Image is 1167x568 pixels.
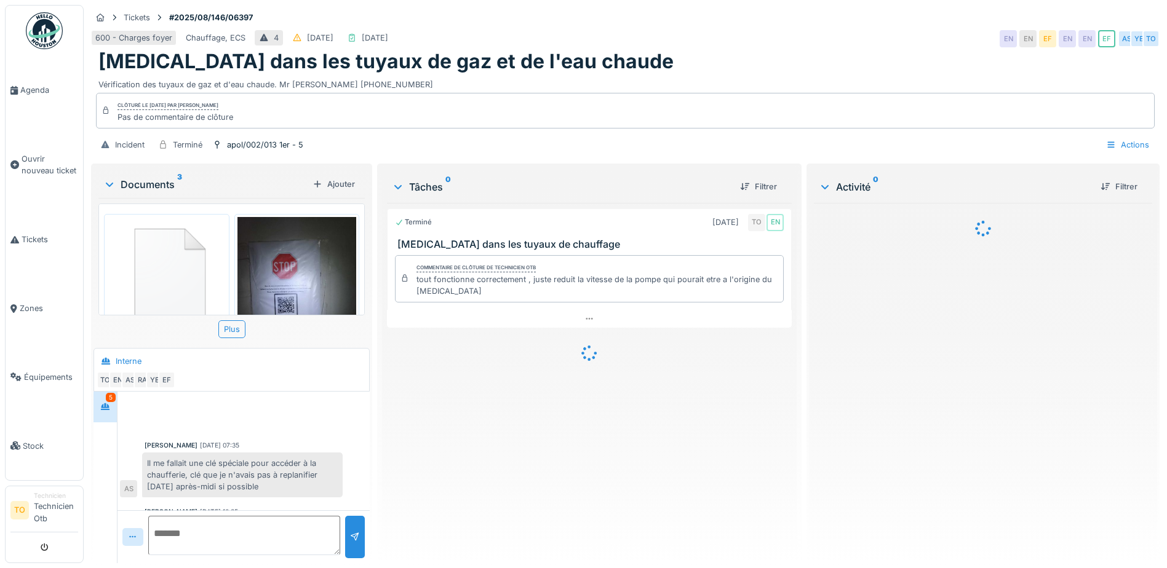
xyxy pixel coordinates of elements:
div: EF [1098,30,1115,47]
div: 5 [106,393,116,402]
div: 600 - Charges foyer [95,32,172,44]
div: Commentaire de clôture de Technicien Otb [416,264,536,272]
li: Technicien Otb [34,491,78,529]
div: EN [109,371,126,389]
div: Interne [116,355,141,367]
div: [DATE] [362,32,388,44]
div: AS [121,371,138,389]
a: Tickets [6,205,83,274]
div: EN [1000,30,1017,47]
div: Terminé [173,139,202,151]
div: Clôturé le [DATE] par [PERSON_NAME] [117,101,218,110]
div: Chauffage, ECS [186,32,245,44]
div: YE [1130,30,1147,47]
img: 84750757-fdcc6f00-afbb-11ea-908a-1074b026b06b.png [107,217,226,331]
span: Ouvrir nouveau ticket [22,153,78,176]
div: Tickets [124,12,150,23]
div: YE [146,371,163,389]
div: Incident [115,139,145,151]
li: TO [10,501,29,519]
div: [DATE] [307,32,333,44]
a: Stock [6,411,83,480]
div: Terminé [395,217,432,227]
div: TO [748,214,765,231]
div: EF [158,371,175,389]
sup: 0 [873,179,878,194]
div: Documents [103,177,308,192]
div: Il me fallait une clé spéciale pour accéder à la chaufferie, clé que je n'avais pas à replanifier... [142,452,343,498]
div: [PERSON_NAME] [145,507,197,516]
div: Activité [819,179,1091,194]
div: TO [97,371,114,389]
strong: #2025/08/146/06397 [164,12,258,23]
div: 4 [274,32,279,44]
div: [DATE] [712,216,739,228]
a: Agenda [6,56,83,125]
a: Ouvrir nouveau ticket [6,125,83,205]
span: Zones [20,302,78,314]
span: Tickets [22,234,78,245]
div: Actions [1101,136,1155,154]
div: Tâches [392,179,730,194]
span: Agenda [20,84,78,96]
div: EN [1059,30,1076,47]
div: AS [1118,30,1135,47]
a: TO TechnicienTechnicien Otb [10,491,78,532]
div: Filtrer [735,178,782,195]
sup: 3 [177,177,182,192]
span: Équipements [24,371,78,383]
div: Technicien [34,491,78,500]
div: Pas de commentaire de clôture [117,111,233,123]
a: Équipements [6,342,83,411]
div: [DATE] 10:35 [200,507,238,516]
div: Ajouter [308,176,360,192]
div: tout fonctionne correctement , juste reduit la vitesse de la pompe qui pourait etre a l'origine d... [416,274,778,297]
div: RA [133,371,151,389]
div: EF [1039,30,1056,47]
div: [DATE] 07:35 [200,441,239,450]
div: AS [120,480,137,497]
div: Plus [218,320,245,338]
h3: [MEDICAL_DATA] dans les tuyaux de chauffage [397,239,786,250]
div: TO [1142,30,1160,47]
img: vz3hiymi43h0ygjr2lg2kqowjjfv [237,217,357,376]
span: Stock [23,440,78,452]
sup: 0 [445,179,451,194]
div: EN [1019,30,1037,47]
h1: [MEDICAL_DATA] dans les tuyaux de gaz et de l'eau chaude [98,50,674,73]
div: Vérification des tuyaux de gaz et d'eau chaude. Mr [PERSON_NAME] [PHONE_NUMBER] [98,74,1152,90]
img: Badge_color-CXgf-gQk.svg [26,12,63,49]
div: Filtrer [1096,178,1142,195]
div: [PERSON_NAME] [145,441,197,450]
div: EN [1078,30,1096,47]
div: apol/002/013 1er - 5 [227,139,303,151]
div: EN [767,214,784,231]
a: Zones [6,274,83,343]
